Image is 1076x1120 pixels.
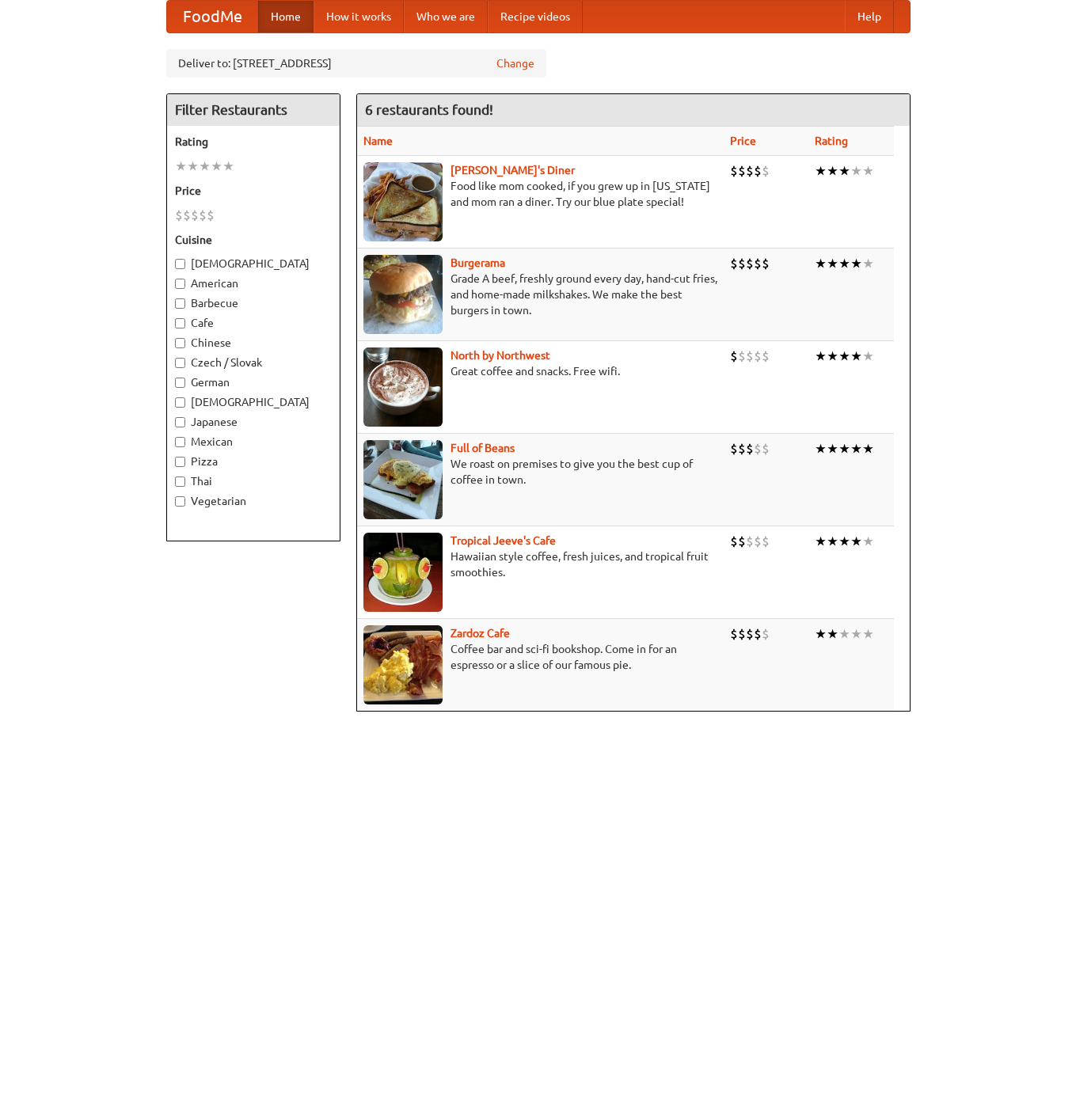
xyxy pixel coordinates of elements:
[738,533,746,550] li: $
[862,162,874,180] li: ★
[730,135,756,147] a: Price
[175,275,332,291] label: American
[862,347,874,365] li: ★
[862,440,874,457] li: ★
[754,255,762,272] li: $
[838,255,850,272] li: ★
[175,232,332,248] h5: Cuisine
[451,349,550,362] b: North by Northwest
[827,347,838,365] li: ★
[175,473,332,489] label: Thai
[175,355,332,370] label: Czech / Slovak
[363,625,443,704] img: zardoz.jpg
[175,457,185,467] input: Pizza
[730,255,738,272] li: $
[762,533,770,550] li: $
[187,158,199,175] li: ★
[827,440,838,457] li: ★
[175,378,185,388] input: German
[175,496,185,507] input: Vegetarian
[175,295,332,311] label: Barbecue
[451,442,515,454] a: Full of Beans
[175,315,332,331] label: Cafe
[175,318,185,328] input: Cafe
[815,625,827,643] li: ★
[827,625,838,643] li: ★
[746,162,754,180] li: $
[827,162,838,180] li: ★
[175,394,332,410] label: [DEMOGRAPHIC_DATA]
[175,476,185,487] input: Thai
[199,207,207,224] li: $
[746,533,754,550] li: $
[167,1,258,32] a: FoodMe
[451,534,556,547] a: Tropical Jeeve's Cafe
[862,255,874,272] li: ★
[167,94,340,126] h4: Filter Restaurants
[175,397,185,408] input: [DEMOGRAPHIC_DATA]
[815,135,848,147] a: Rating
[175,259,185,269] input: [DEMOGRAPHIC_DATA]
[191,207,199,224] li: $
[838,162,850,180] li: ★
[363,162,443,241] img: sallys.jpg
[730,625,738,643] li: $
[363,135,393,147] a: Name
[175,335,332,351] label: Chinese
[363,549,717,580] p: Hawaiian style coffee, fresh juices, and tropical fruit smoothies.
[451,164,575,177] b: [PERSON_NAME]'s Diner
[746,625,754,643] li: $
[314,1,404,32] a: How it works
[175,183,332,199] h5: Price
[746,440,754,457] li: $
[838,533,850,550] li: ★
[166,49,546,78] div: Deliver to: [STREET_ADDRESS]
[838,625,850,643] li: ★
[762,440,770,457] li: $
[175,298,185,309] input: Barbecue
[207,207,215,224] li: $
[175,207,183,224] li: $
[496,55,534,71] a: Change
[175,134,332,150] h5: Rating
[738,347,746,365] li: $
[850,625,862,643] li: ★
[488,1,583,32] a: Recipe videos
[175,414,332,430] label: Japanese
[754,625,762,643] li: $
[738,162,746,180] li: $
[754,347,762,365] li: $
[838,347,850,365] li: ★
[258,1,314,32] a: Home
[850,533,862,550] li: ★
[175,417,185,427] input: Japanese
[738,255,746,272] li: $
[404,1,488,32] a: Who we are
[175,437,185,447] input: Mexican
[363,641,717,673] p: Coffee bar and sci-fi bookshop. Come in for an espresso or a slice of our famous pie.
[175,158,187,175] li: ★
[211,158,222,175] li: ★
[754,533,762,550] li: $
[850,255,862,272] li: ★
[175,493,332,509] label: Vegetarian
[850,347,862,365] li: ★
[738,625,746,643] li: $
[862,625,874,643] li: ★
[222,158,234,175] li: ★
[175,279,185,289] input: American
[365,102,493,117] ng-pluralize: 6 restaurants found!
[762,347,770,365] li: $
[730,440,738,457] li: $
[862,533,874,550] li: ★
[827,255,838,272] li: ★
[730,533,738,550] li: $
[754,440,762,457] li: $
[845,1,894,32] a: Help
[451,627,510,640] a: Zardoz Cafe
[183,207,191,224] li: $
[363,255,443,334] img: burgerama.jpg
[815,347,827,365] li: ★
